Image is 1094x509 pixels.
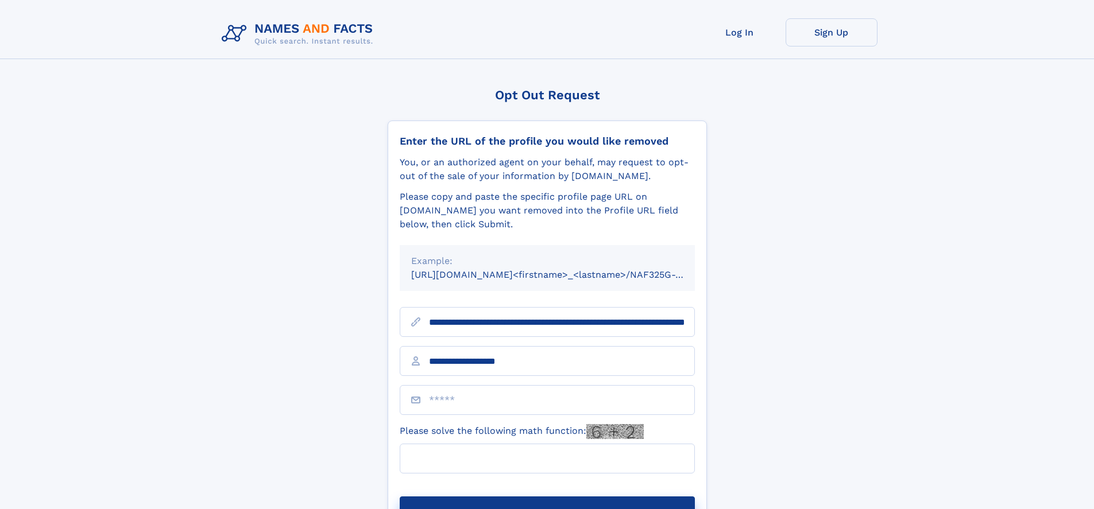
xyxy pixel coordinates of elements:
[388,88,707,102] div: Opt Out Request
[400,135,695,147] div: Enter the URL of the profile you would like removed
[400,424,644,439] label: Please solve the following math function:
[217,18,382,49] img: Logo Names and Facts
[694,18,786,46] a: Log In
[411,269,717,280] small: [URL][DOMAIN_NAME]<firstname>_<lastname>/NAF325G-xxxxxxxx
[411,254,683,268] div: Example:
[400,190,695,231] div: Please copy and paste the specific profile page URL on [DOMAIN_NAME] you want removed into the Pr...
[400,156,695,183] div: You, or an authorized agent on your behalf, may request to opt-out of the sale of your informatio...
[786,18,877,46] a: Sign Up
